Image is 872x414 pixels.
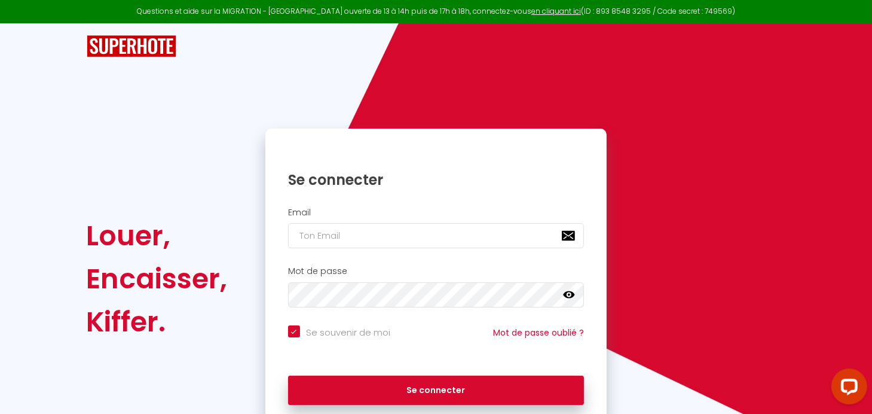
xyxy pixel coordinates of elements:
div: Encaisser, [87,257,228,300]
h2: Email [288,208,585,218]
img: SuperHote logo [87,35,176,57]
a: Mot de passe oublié ? [493,327,584,339]
h1: Se connecter [288,171,585,189]
div: Louer, [87,214,228,257]
input: Ton Email [288,223,585,248]
button: Se connecter [288,376,585,406]
div: Kiffer. [87,300,228,343]
iframe: LiveChat chat widget [822,364,872,414]
h2: Mot de passe [288,266,585,276]
a: en cliquant ici [531,6,581,16]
